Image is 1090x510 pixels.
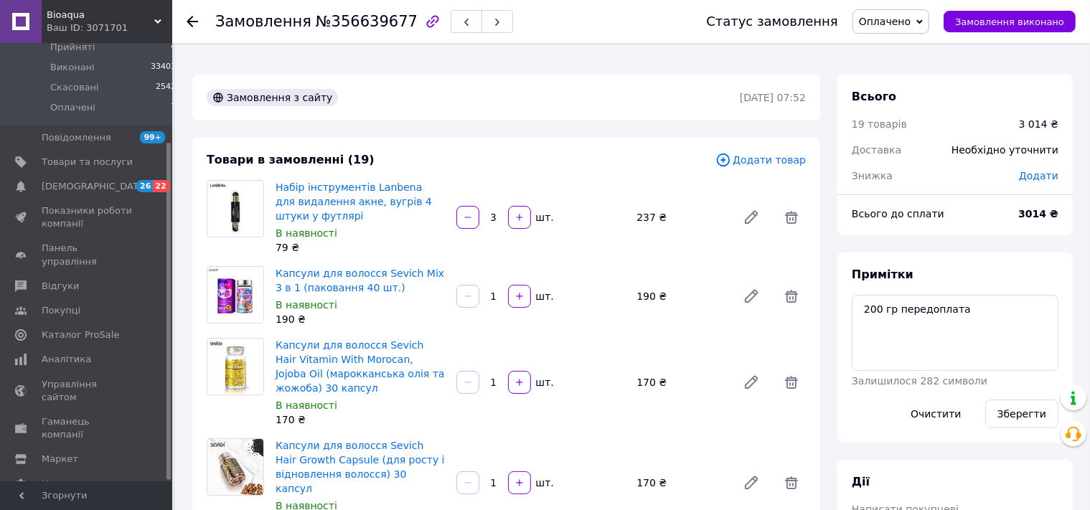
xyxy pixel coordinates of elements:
span: Видалити [777,468,806,497]
span: Оплачені [50,101,95,114]
span: Залишилося 282 символи [852,375,987,387]
a: Капсули для волосся Sevich Hair Growth Capsule (для росту і відновлення волосся) 30 капсул [276,440,445,494]
div: 190 ₴ [631,286,731,306]
span: В наявності [276,299,337,311]
div: 237 ₴ [631,207,731,227]
img: Набір інструментів Lanbena для видалення акне, вугрів 4 штуки у футлярі [207,181,263,237]
img: Капсули для волосся Sevich Hair Growth Capsule (для росту і відновлення волосся) 30 капсул [207,439,263,495]
span: Додати товар [715,152,806,168]
span: Каталог ProSale [42,329,119,341]
div: 3 014 ₴ [1019,117,1058,131]
span: Повідомлення [42,131,111,144]
a: Капсули для волосся Sevich Mix 3 в 1 (паковання 40 шт.) [276,268,444,293]
span: Панель управління [42,242,133,268]
span: 2542 [156,81,176,94]
a: Капсули для волосся Sevich Hair Vitamin With Morocan, Jojoba Oil (марокканська олія та жожоба) 30... [276,339,444,394]
span: Товари та послуги [42,156,133,169]
span: 19 товарів [852,118,907,130]
span: 7 [171,101,176,114]
span: Всього до сплати [852,208,944,219]
div: шт. [532,210,555,225]
b: 3014 ₴ [1018,208,1058,219]
span: Виконані [50,61,95,74]
textarea: 200 гр передоплата [852,295,1058,371]
span: Видалити [777,368,806,397]
span: Примітки [852,268,913,281]
a: Редагувати [737,282,766,311]
span: Маркет [42,453,78,466]
span: 99+ [140,131,165,143]
button: Зберегти [985,400,1058,428]
span: Показники роботи компанії [42,204,133,230]
div: 170 ₴ [276,412,445,427]
div: шт. [532,476,555,490]
div: Ваш ID: 3071701 [47,22,172,34]
span: Дії [852,475,870,488]
time: [DATE] 07:52 [740,92,806,103]
button: Очистити [898,400,974,428]
span: Скасовані [50,81,99,94]
span: Гаманець компанії [42,415,133,441]
a: Редагувати [737,468,766,497]
div: 79 ₴ [276,240,445,255]
span: Видалити [777,282,806,311]
span: Прийняті [50,41,95,54]
span: Знижка [852,170,893,181]
span: Налаштування [42,478,115,491]
div: Повернутися назад [187,14,198,29]
div: 190 ₴ [276,312,445,326]
div: Необхідно уточнити [943,134,1067,166]
span: В наявності [276,400,337,411]
span: Аналітика [42,353,91,366]
div: шт. [532,289,555,303]
div: 170 ₴ [631,372,731,392]
span: 33403 [151,61,176,74]
a: Редагувати [737,368,766,397]
span: Управління сайтом [42,378,133,404]
span: Bioaqua [47,9,154,22]
img: Капсули для волосся Sevich Hair Vitamin With Morocan, Jojoba Oil (марокканська олія та жожоба) 30... [207,339,263,395]
span: Видалити [777,203,806,232]
div: 170 ₴ [631,473,731,493]
span: 4 [171,41,176,54]
div: шт. [532,375,555,389]
div: Замовлення з сайту [207,89,338,106]
a: Набір інструментів Lanbena для видалення акне, вугрів 4 штуки у футлярі [276,181,432,222]
span: Доставка [852,144,901,156]
span: В наявності [276,227,337,239]
span: [DEMOGRAPHIC_DATA] [42,180,148,193]
span: Оплачено [859,16,911,27]
span: №356639677 [316,13,418,30]
span: Покупці [42,304,80,317]
img: Капсули для волосся Sevich Mix 3 в 1 (паковання 40 шт.) [207,267,263,323]
span: Всього [852,90,896,103]
span: 26 [136,180,153,192]
button: Замовлення виконано [944,11,1076,32]
span: Замовлення виконано [955,16,1064,27]
span: Додати [1019,170,1058,181]
span: Товари в замовленні (19) [207,153,375,166]
div: Статус замовлення [706,14,838,29]
span: Замовлення [215,13,311,30]
span: 22 [153,180,169,192]
span: Відгуки [42,280,79,293]
a: Редагувати [737,203,766,232]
